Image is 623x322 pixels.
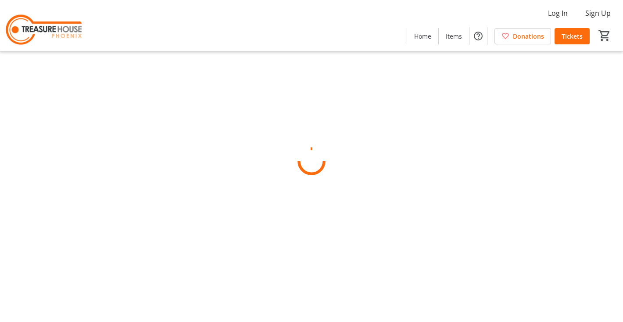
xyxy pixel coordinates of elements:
img: Treasure House's Logo [5,4,83,47]
span: Log In [548,8,568,18]
button: Sign Up [578,6,618,20]
span: Tickets [562,32,583,41]
span: Donations [513,32,544,41]
a: Home [407,28,438,44]
a: Items [439,28,469,44]
button: Log In [541,6,575,20]
span: Home [414,32,431,41]
span: Items [446,32,462,41]
span: Sign Up [585,8,611,18]
button: Cart [597,28,612,43]
a: Tickets [555,28,590,44]
a: Donations [494,28,551,44]
button: Help [469,27,487,45]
